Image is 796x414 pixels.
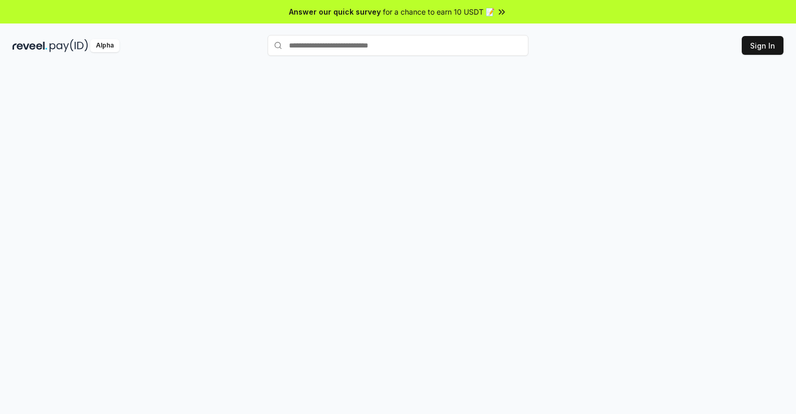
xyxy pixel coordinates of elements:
[289,6,381,17] span: Answer our quick survey
[50,39,88,52] img: pay_id
[742,36,783,55] button: Sign In
[13,39,47,52] img: reveel_dark
[90,39,119,52] div: Alpha
[383,6,495,17] span: for a chance to earn 10 USDT 📝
